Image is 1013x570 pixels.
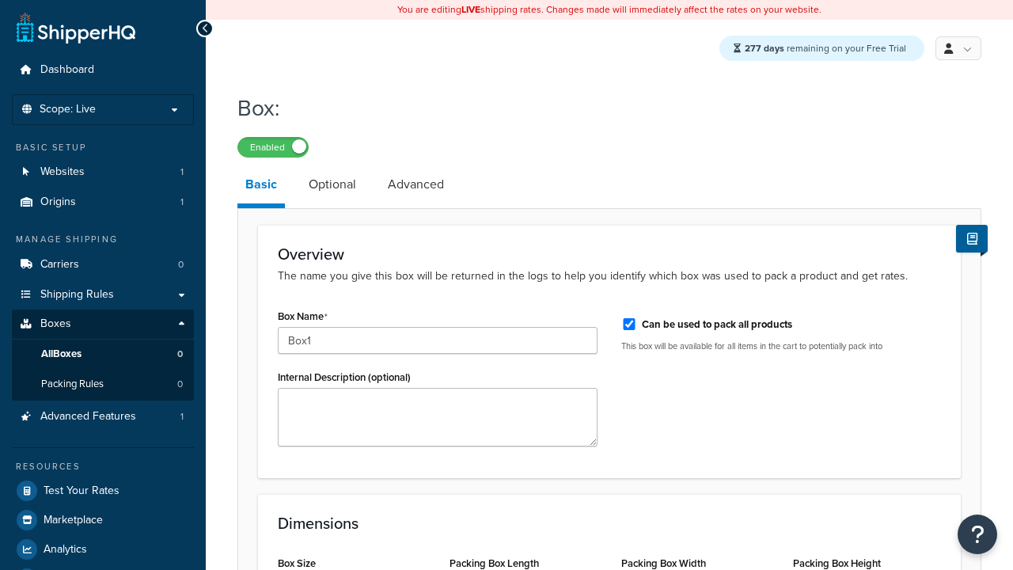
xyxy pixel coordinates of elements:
[745,41,906,55] span: remaining on your Free Trial
[278,371,411,383] label: Internal Description (optional)
[40,165,85,179] span: Websites
[237,93,962,123] h1: Box:
[44,484,120,498] span: Test Your Rates
[12,477,194,505] a: Test Your Rates
[178,258,184,272] span: 0
[41,378,104,391] span: Packing Rules
[12,141,194,154] div: Basic Setup
[40,410,136,424] span: Advanced Features
[180,165,184,179] span: 1
[237,165,285,208] a: Basic
[12,402,194,431] a: Advanced Features1
[278,515,941,532] h3: Dimensions
[40,258,79,272] span: Carriers
[301,165,364,203] a: Optional
[12,250,194,279] a: Carriers0
[12,280,194,310] a: Shipping Rules
[621,557,706,569] label: Packing Box Width
[177,348,183,361] span: 0
[40,317,71,331] span: Boxes
[958,515,997,554] button: Open Resource Center
[40,63,94,77] span: Dashboard
[450,557,539,569] label: Packing Box Length
[12,158,194,187] a: Websites1
[380,165,452,203] a: Advanced
[278,310,328,323] label: Box Name
[12,188,194,217] li: Origins
[278,557,316,569] label: Box Size
[12,370,194,399] li: Packing Rules
[238,138,308,157] label: Enabled
[40,288,114,302] span: Shipping Rules
[278,245,941,263] h3: Overview
[12,535,194,564] a: Analytics
[40,103,96,116] span: Scope: Live
[793,557,881,569] label: Packing Box Height
[12,158,194,187] li: Websites
[12,310,194,339] a: Boxes
[12,506,194,534] a: Marketplace
[12,460,194,473] div: Resources
[12,310,194,400] li: Boxes
[177,378,183,391] span: 0
[956,225,988,253] button: Show Help Docs
[12,340,194,369] a: AllBoxes0
[180,410,184,424] span: 1
[12,55,194,85] a: Dashboard
[40,196,76,209] span: Origins
[12,402,194,431] li: Advanced Features
[12,188,194,217] a: Origins1
[621,340,941,352] p: This box will be available for all items in the cart to potentially pack into
[12,250,194,279] li: Carriers
[180,196,184,209] span: 1
[461,2,480,17] b: LIVE
[642,317,792,332] label: Can be used to pack all products
[745,41,784,55] strong: 277 days
[44,514,103,527] span: Marketplace
[278,268,941,285] p: The name you give this box will be returned in the logs to help you identify which box was used t...
[41,348,82,361] span: All Boxes
[44,543,87,557] span: Analytics
[12,233,194,246] div: Manage Shipping
[12,370,194,399] a: Packing Rules0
